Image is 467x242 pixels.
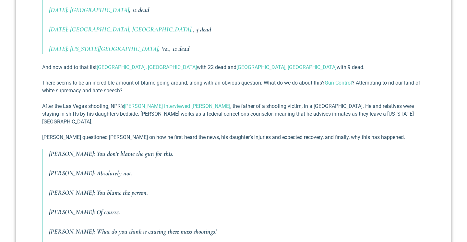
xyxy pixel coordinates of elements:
[49,6,129,14] a: [DATE]: [GEOGRAPHIC_DATA]
[49,26,191,33] a: [DATE]: [GEOGRAPHIC_DATA], [GEOGRAPHIC_DATA]
[325,80,352,86] a: Gun Control
[97,64,197,70] a: [GEOGRAPHIC_DATA], [GEOGRAPHIC_DATA]
[42,133,425,141] p: [PERSON_NAME] questioned [PERSON_NAME] on how he first heard the news, his daughter’s injuries an...
[124,103,230,109] a: [PERSON_NAME] interviewed [PERSON_NAME]
[49,25,425,34] p: ., 5 dead
[42,102,425,126] p: After the Las Vegas shooting, NPR’s , the father of a shooting victim, in a [GEOGRAPHIC_DATA]. He...
[236,64,337,70] a: [GEOGRAPHIC_DATA], [GEOGRAPHIC_DATA]
[42,63,425,71] p: And now add to that list with 22 dead and with 9 dead.
[49,227,425,236] p: [PERSON_NAME]: What do you think is causing these mass shootings?
[49,207,425,217] p: [PERSON_NAME]: Of course.
[49,44,425,54] p: , Va., 12 dead
[49,45,158,53] a: [DATE]: [US_STATE][GEOGRAPHIC_DATA]
[42,79,425,95] p: There seems to be an incredible amount of blame going around, along with an obvious question: Wha...
[49,149,425,159] p: [PERSON_NAME]: You don’t blame the gun for this.
[49,5,425,15] p: , 12 dead
[49,188,425,198] p: [PERSON_NAME]: You blame the person.
[49,168,425,178] p: [PERSON_NAME]: Absolutely not.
